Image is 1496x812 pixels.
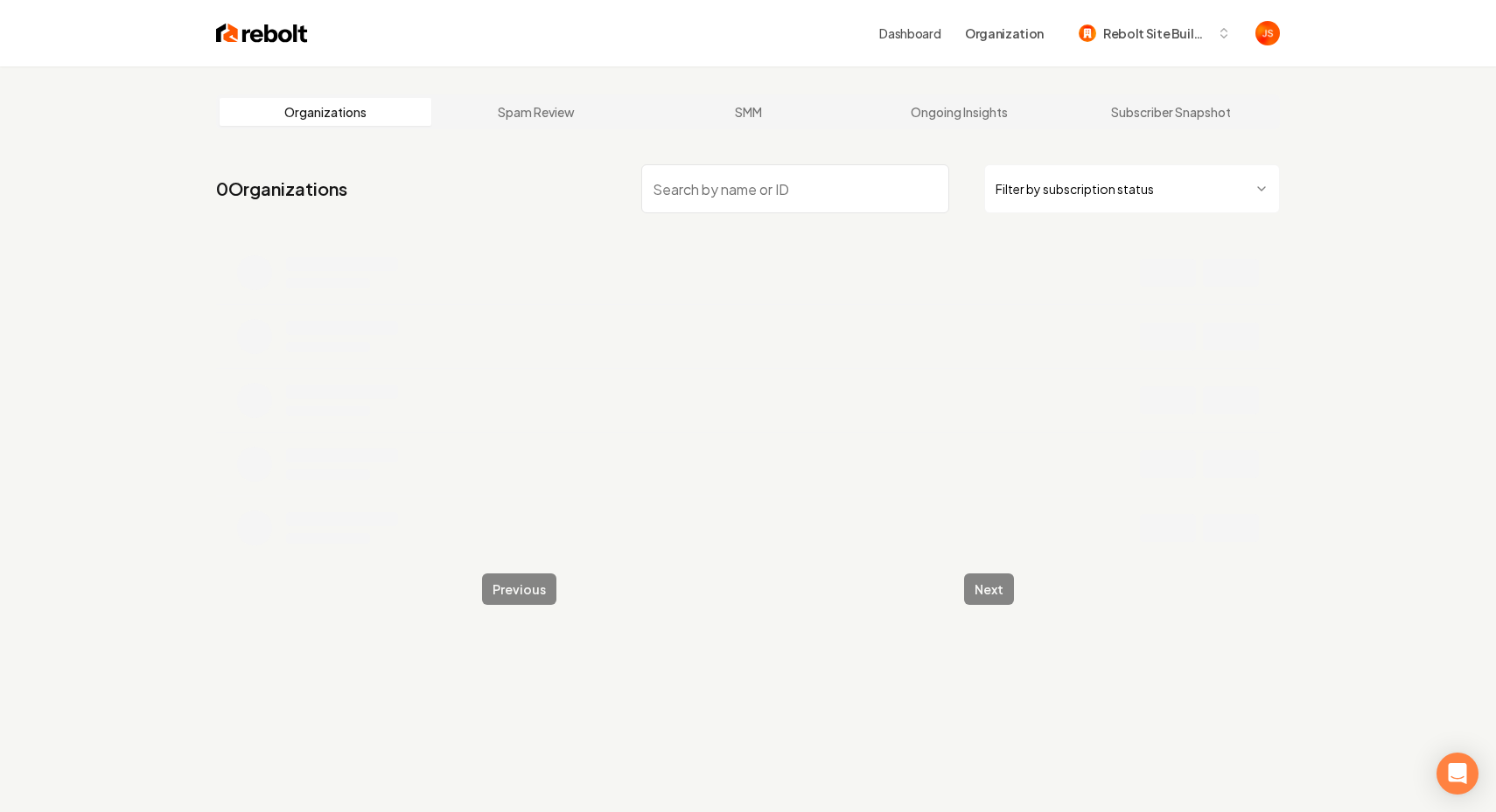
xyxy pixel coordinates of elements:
button: Open user button [1255,21,1280,45]
img: Rebolt Logo [216,21,308,45]
a: Subscriber Snapshot [1065,98,1276,126]
img: James Shamoun [1255,21,1280,45]
a: Dashboard [879,24,940,42]
input: Search by name or ID [641,164,949,213]
a: Spam Review [431,98,643,126]
a: Organizations [220,98,431,126]
a: 0Organizations [216,177,347,201]
a: Ongoing Insights [854,98,1066,126]
button: Organization [954,17,1054,49]
img: Rebolt Site Builder [1079,24,1096,42]
a: SMM [642,98,854,126]
div: Open Intercom Messenger [1437,753,1479,795]
span: Rebolt Site Builder [1103,24,1210,43]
